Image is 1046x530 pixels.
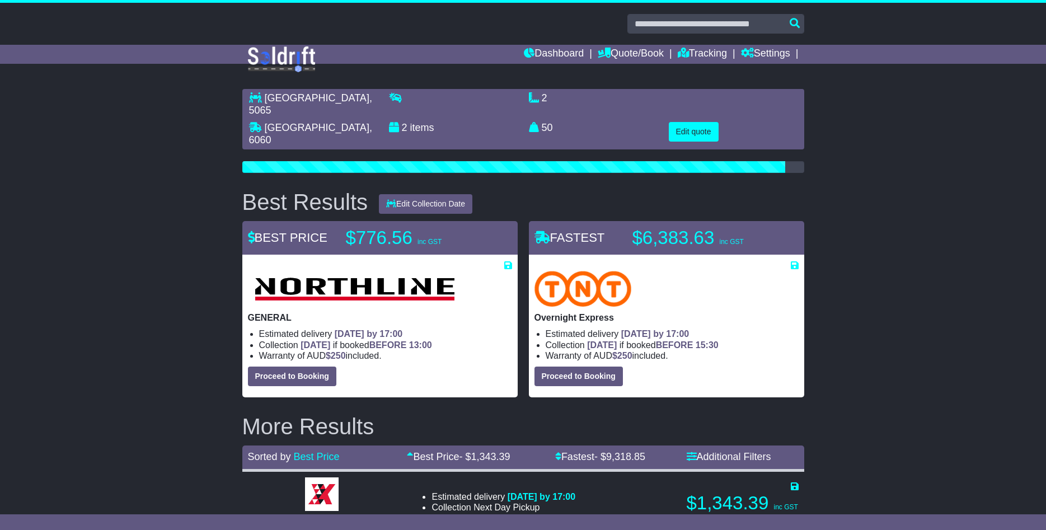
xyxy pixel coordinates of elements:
[249,92,372,116] span: , 5065
[587,340,617,350] span: [DATE]
[237,190,374,214] div: Best Results
[248,312,512,323] p: GENERAL
[587,340,718,350] span: if booked
[773,503,798,511] span: inc GST
[294,451,340,462] a: Best Price
[402,122,407,133] span: 2
[594,451,645,462] span: - $
[431,502,575,513] li: Collection
[326,351,346,360] span: $
[431,491,575,502] li: Estimated delivery
[473,503,540,512] span: Next Day Pickup
[504,513,519,523] span: 250
[632,227,772,249] p: $6,383.63
[265,92,369,104] span: [GEOGRAPHIC_DATA]
[305,477,339,511] img: Border Express: Express Bulk Service
[499,513,519,523] span: $
[598,45,664,64] a: Quote/Book
[248,451,291,462] span: Sorted by
[669,122,719,142] button: Edit quote
[248,231,327,245] span: BEST PRICE
[687,451,771,462] a: Additional Filters
[542,92,547,104] span: 2
[410,122,434,133] span: items
[335,329,403,339] span: [DATE] by 17:00
[719,238,743,246] span: inc GST
[508,492,576,501] span: [DATE] by 17:00
[546,350,799,361] li: Warranty of AUD included.
[407,451,510,462] a: Best Price- $1,343.39
[471,451,510,462] span: 1,343.39
[617,351,632,360] span: 250
[418,238,442,246] span: inc GST
[534,271,632,307] img: TNT Domestic: Overnight Express
[301,340,431,350] span: if booked
[346,227,486,249] p: $776.56
[534,312,799,323] p: Overnight Express
[301,340,330,350] span: [DATE]
[546,329,799,339] li: Estimated delivery
[369,340,407,350] span: BEFORE
[259,340,512,350] li: Collection
[621,329,689,339] span: [DATE] by 17:00
[409,340,432,350] span: 13:00
[524,45,584,64] a: Dashboard
[248,271,461,307] img: Northline Distribution: GENERAL
[696,340,719,350] span: 15:30
[542,122,553,133] span: 50
[741,45,790,64] a: Settings
[431,513,575,523] li: Warranty of AUD included.
[656,340,693,350] span: BEFORE
[242,414,804,439] h2: More Results
[259,329,512,339] li: Estimated delivery
[331,351,346,360] span: 250
[459,451,510,462] span: - $
[606,451,645,462] span: 9,318.85
[555,451,645,462] a: Fastest- $9,318.85
[612,351,632,360] span: $
[259,350,512,361] li: Warranty of AUD included.
[248,367,336,386] button: Proceed to Booking
[687,492,799,514] p: $1,343.39
[546,340,799,350] li: Collection
[534,367,623,386] button: Proceed to Booking
[379,194,472,214] button: Edit Collection Date
[265,122,369,133] span: [GEOGRAPHIC_DATA]
[534,231,605,245] span: FASTEST
[678,45,727,64] a: Tracking
[249,122,372,146] span: , 6060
